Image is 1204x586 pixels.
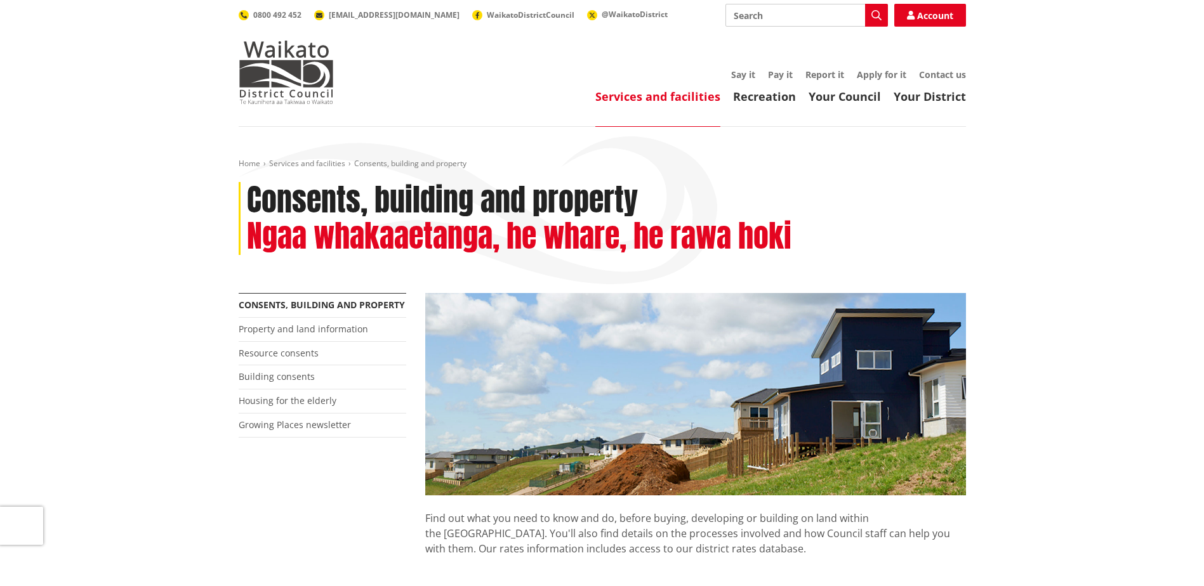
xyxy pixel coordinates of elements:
[247,218,791,255] h2: Ngaa whakaaetanga, he whare, he rawa hoki
[595,89,720,104] a: Services and facilities
[239,299,405,311] a: Consents, building and property
[894,89,966,104] a: Your District
[253,10,301,20] span: 0800 492 452
[247,182,638,219] h1: Consents, building and property
[725,4,888,27] input: Search input
[269,158,345,169] a: Services and facilities
[239,10,301,20] a: 0800 492 452
[894,4,966,27] a: Account
[239,370,315,382] a: Building consents
[731,68,755,81] a: Say it
[919,68,966,81] a: Contact us
[587,9,668,20] a: @WaikatoDistrict
[239,323,368,335] a: Property and land information
[733,89,796,104] a: Recreation
[239,394,336,407] a: Housing for the elderly
[425,293,966,496] img: Land-and-property-landscape
[354,158,466,169] span: Consents, building and property
[239,347,319,359] a: Resource consents
[768,68,793,81] a: Pay it
[239,159,966,169] nav: breadcrumb
[329,10,460,20] span: [EMAIL_ADDRESS][DOMAIN_NAME]
[425,495,966,571] p: Find out what you need to know and do, before buying, developing or building on land within the [...
[239,41,334,104] img: Waikato District Council - Te Kaunihera aa Takiwaa o Waikato
[239,158,260,169] a: Home
[809,89,881,104] a: Your Council
[314,10,460,20] a: [EMAIL_ADDRESS][DOMAIN_NAME]
[472,10,574,20] a: WaikatoDistrictCouncil
[602,9,668,20] span: @WaikatoDistrict
[487,10,574,20] span: WaikatoDistrictCouncil
[239,419,351,431] a: Growing Places newsletter
[857,68,906,81] a: Apply for it
[805,68,844,81] a: Report it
